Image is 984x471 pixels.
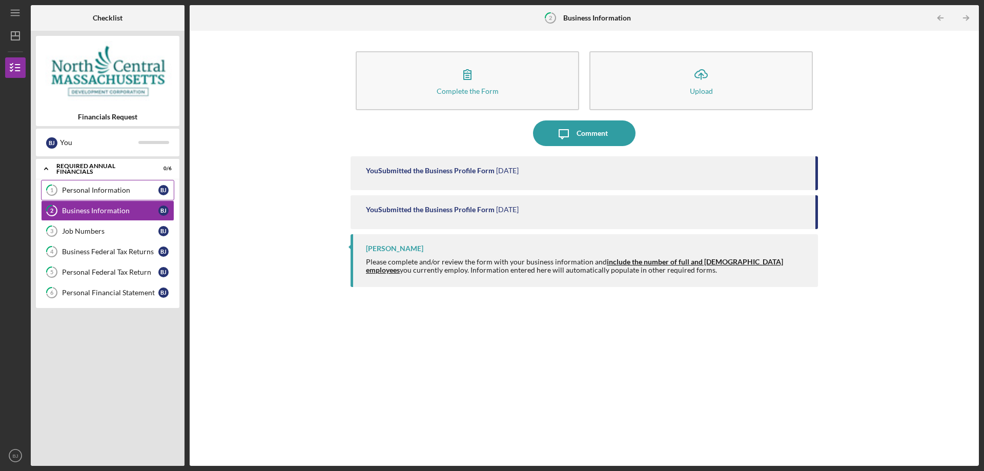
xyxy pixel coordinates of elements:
text: BJ [12,453,18,459]
a: 3Job NumbersBJ [41,221,174,241]
div: You Submitted the Business Profile Form [366,167,495,175]
div: Please complete and/or review the form with your business information and you currently employ. I... [366,258,808,274]
div: B J [158,288,169,298]
time: 2025-05-19 16:59 [496,206,519,214]
tspan: 1 [50,187,53,194]
div: Business Federal Tax Returns [62,248,158,256]
button: BJ [5,445,26,466]
a: 4Business Federal Tax ReturnsBJ [41,241,174,262]
div: B J [158,226,169,236]
b: Checklist [93,14,122,22]
div: B J [46,137,57,149]
tspan: 6 [50,290,54,296]
div: Personal Information [62,186,158,194]
button: Upload [589,51,813,110]
div: Required Annual Financials [56,163,146,175]
div: Complete the Form [437,87,499,95]
div: B J [158,206,169,216]
div: You Submitted the Business Profile Form [366,206,495,214]
div: Personal Financial Statement [62,289,158,297]
tspan: 3 [50,228,53,235]
img: Product logo [36,41,179,103]
div: 0 / 6 [153,166,172,172]
tspan: 2 [549,14,552,21]
a: 5Personal Federal Tax ReturnBJ [41,262,174,282]
time: 2025-05-19 17:23 [496,167,519,175]
b: Financials Request [78,113,137,121]
tspan: 4 [50,249,54,255]
button: Complete the Form [356,51,579,110]
a: 6Personal Financial StatementBJ [41,282,174,303]
tspan: 5 [50,269,53,276]
div: Upload [690,87,713,95]
span: include the number of full and [DEMOGRAPHIC_DATA] employees [366,257,783,274]
div: Comment [577,120,608,146]
div: B J [158,185,169,195]
div: B J [158,267,169,277]
button: Comment [533,120,635,146]
div: Job Numbers [62,227,158,235]
div: B J [158,247,169,257]
b: Business Information [563,14,631,22]
a: 2Business InformationBJ [41,200,174,221]
div: Business Information [62,207,158,215]
div: [PERSON_NAME] [366,244,423,253]
div: Personal Federal Tax Return [62,268,158,276]
div: You [60,134,138,151]
a: 1Personal InformationBJ [41,180,174,200]
tspan: 2 [50,208,53,214]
